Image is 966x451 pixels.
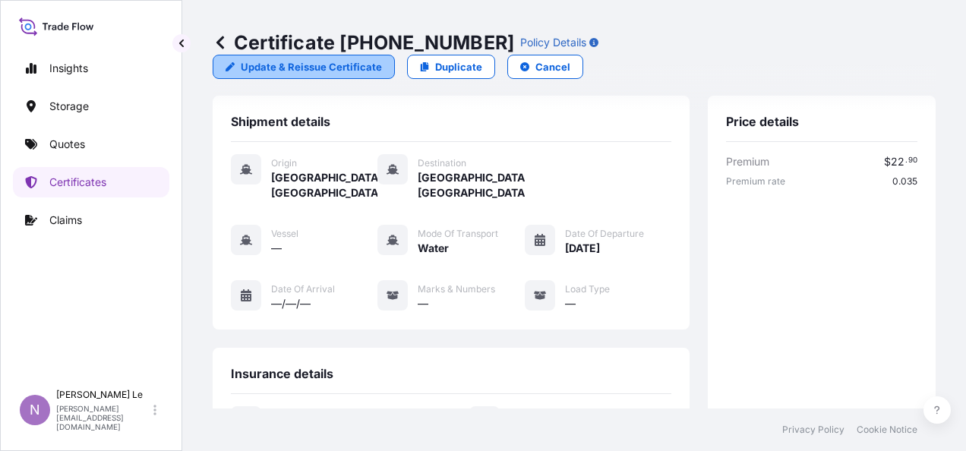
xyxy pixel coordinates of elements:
[726,175,785,188] span: Premium rate
[884,156,891,167] span: $
[418,296,428,311] span: —
[49,137,85,152] p: Quotes
[13,91,169,121] a: Storage
[418,283,495,295] span: Marks & Numbers
[418,228,498,240] span: Mode of Transport
[520,35,586,50] p: Policy Details
[565,296,576,311] span: —
[271,296,311,311] span: —/—/—
[905,158,908,163] span: .
[407,55,495,79] a: Duplicate
[271,228,298,240] span: Vessel
[13,53,169,84] a: Insights
[892,175,917,188] span: 0.035
[56,389,150,401] p: [PERSON_NAME] Le
[418,241,449,256] span: Water
[56,404,150,431] p: [PERSON_NAME][EMAIL_ADDRESS][DOMAIN_NAME]
[726,154,769,169] span: Premium
[271,170,377,200] span: [GEOGRAPHIC_DATA], [GEOGRAPHIC_DATA]
[535,59,570,74] p: Cancel
[231,114,330,129] span: Shipment details
[213,55,395,79] a: Update & Reissue Certificate
[13,205,169,235] a: Claims
[908,158,917,163] span: 90
[507,55,583,79] button: Cancel
[565,228,644,240] span: Date of Departure
[241,59,382,74] p: Update & Reissue Certificate
[782,424,844,436] a: Privacy Policy
[49,213,82,228] p: Claims
[13,167,169,197] a: Certificates
[857,424,917,436] a: Cookie Notice
[13,129,169,159] a: Quotes
[435,59,482,74] p: Duplicate
[891,156,904,167] span: 22
[30,402,40,418] span: N
[565,241,600,256] span: [DATE]
[565,283,610,295] span: Load Type
[418,157,466,169] span: Destination
[213,30,514,55] p: Certificate [PHONE_NUMBER]
[418,170,524,200] span: [GEOGRAPHIC_DATA], [GEOGRAPHIC_DATA]
[271,157,297,169] span: Origin
[49,61,88,76] p: Insights
[49,99,89,114] p: Storage
[271,283,335,295] span: Date of Arrival
[49,175,106,190] p: Certificates
[231,366,333,381] span: Insurance details
[271,241,282,256] span: —
[726,114,799,129] span: Price details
